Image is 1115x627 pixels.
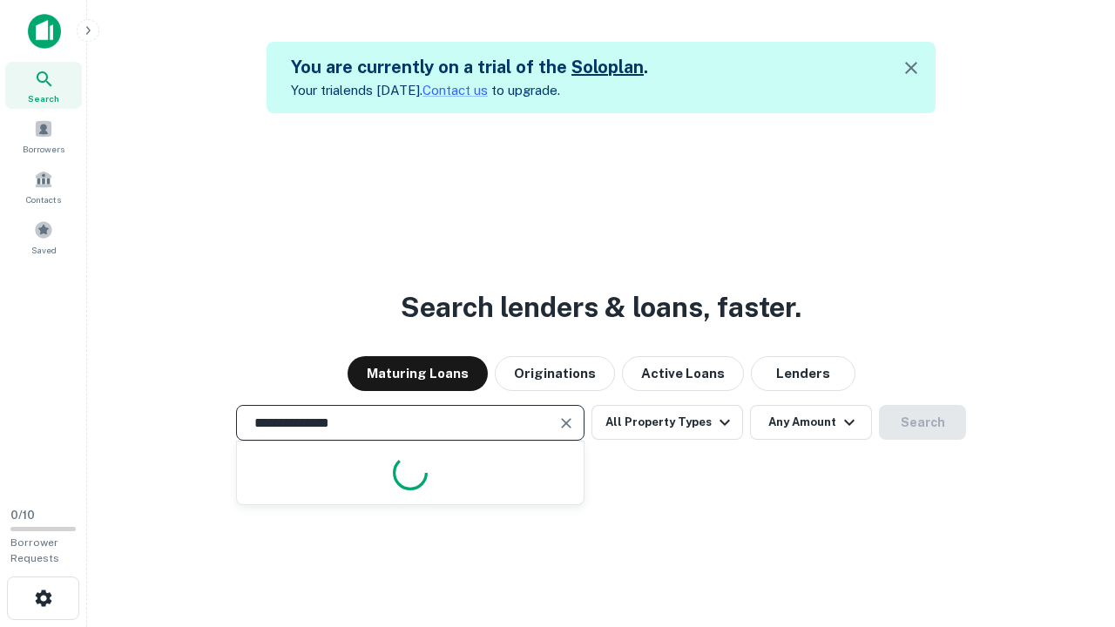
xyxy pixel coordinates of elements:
button: Any Amount [750,405,872,440]
a: Borrowers [5,112,82,159]
button: Originations [495,356,615,391]
p: Your trial ends [DATE]. to upgrade. [291,80,648,101]
span: Borrower Requests [10,536,59,564]
button: Active Loans [622,356,744,391]
button: Maturing Loans [348,356,488,391]
a: Contacts [5,163,82,210]
a: Search [5,62,82,109]
button: Lenders [751,356,855,391]
button: All Property Types [591,405,743,440]
span: Saved [31,243,57,257]
span: 0 / 10 [10,509,35,522]
span: Borrowers [23,142,64,156]
h3: Search lenders & loans, faster. [401,287,801,328]
img: capitalize-icon.png [28,14,61,49]
span: Contacts [26,192,61,206]
span: Search [28,91,59,105]
iframe: Chat Widget [1028,488,1115,571]
a: Soloplan [571,57,644,78]
a: Contact us [422,83,488,98]
h5: You are currently on a trial of the . [291,54,648,80]
a: Saved [5,213,82,260]
button: Clear [554,411,578,435]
